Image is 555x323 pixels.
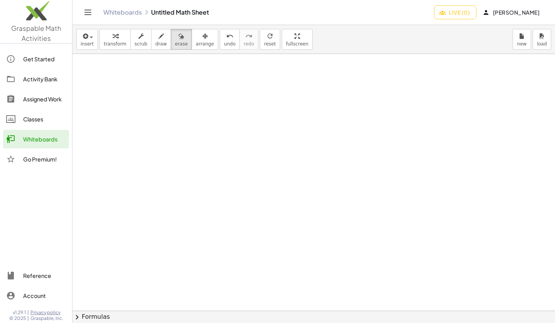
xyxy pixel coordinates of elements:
div: Get Started [23,54,66,64]
span: load [537,41,547,47]
span: redo [244,41,254,47]
a: Get Started [3,50,69,68]
button: redoredo [239,29,258,50]
span: arrange [196,41,214,47]
a: Whiteboards [103,8,142,16]
a: Whiteboards [3,130,69,148]
span: reset [264,41,276,47]
span: chevron_right [72,313,82,322]
span: | [27,310,29,316]
i: undo [226,32,234,41]
button: refreshreset [260,29,280,50]
button: Live (0) [434,5,476,19]
button: scrub [130,29,151,50]
button: insert [76,29,98,50]
button: erase [171,29,192,50]
button: new [513,29,531,50]
span: fullscreen [286,41,308,47]
button: load [533,29,551,50]
div: Classes [23,114,66,124]
a: Reference [3,266,69,285]
div: Reference [23,271,66,280]
button: transform [99,29,131,50]
button: Toggle navigation [82,6,94,19]
a: Classes [3,110,69,128]
button: fullscreen [282,29,313,50]
a: Activity Bank [3,70,69,88]
button: chevron_rightFormulas [72,311,555,323]
span: draw [155,41,167,47]
button: undoundo [220,29,240,50]
span: Graspable Math Activities [11,24,61,42]
button: [PERSON_NAME] [478,5,546,19]
span: transform [104,41,126,47]
span: Live (0) [441,9,470,16]
span: undo [224,41,235,47]
div: Activity Bank [23,74,66,84]
span: v1.29.1 [13,310,26,316]
div: Whiteboards [23,135,66,144]
span: insert [81,41,94,47]
a: Assigned Work [3,90,69,108]
div: Account [23,291,66,300]
button: draw [151,29,171,50]
span: Graspable, Inc. [30,315,63,321]
span: [PERSON_NAME] [484,9,540,16]
div: Assigned Work [23,94,66,104]
span: © 2025 [9,315,26,321]
span: new [517,41,527,47]
div: Go Premium! [23,155,66,164]
span: erase [175,41,188,47]
a: Privacy policy [30,310,63,316]
span: scrub [135,41,147,47]
button: arrange [192,29,218,50]
i: redo [245,32,252,41]
span: | [27,315,29,321]
i: refresh [266,32,274,41]
a: Account [3,286,69,305]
